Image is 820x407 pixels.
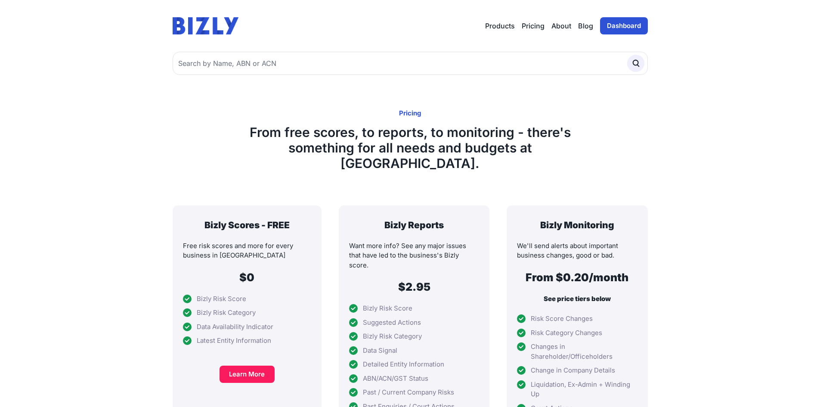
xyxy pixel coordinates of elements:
li: Bizly Risk Score [349,304,479,314]
li: Data Availability Indicator [183,322,312,332]
h3: Bizly Scores - FREE [183,219,312,231]
li: Bizly Risk Category [349,332,479,342]
h3: Bizly Reports [349,219,479,231]
h2: From $0.20/month [517,271,637,284]
li: Liquidation, Ex-Admin + Winding Up [517,380,637,399]
a: Learn More [220,366,275,383]
li: ABN/ACN/GST Status [349,374,479,384]
li: Bizly Risk Category [183,308,312,318]
li: Risk Score Changes [517,314,637,324]
li: Past / Current Company Risks [349,388,479,398]
li: Latest Entity Information [183,336,312,346]
h1: From free scores, to reports, to monitoring - there's something for all needs and budgets at [GEO... [217,124,603,171]
li: Risk Category Changes [517,328,637,338]
a: Pricing [522,21,545,31]
p: See price tiers below [517,294,637,304]
p: Want more info? See any major issues that have led to the business's Bizly score. [349,241,479,270]
button: Products [485,21,515,31]
p: We'll send alerts about important business changes, good or bad. [517,241,637,261]
li: Changes in Shareholder/Officeholders [517,342,637,361]
li: Detailed Entity Information [349,360,479,370]
a: Blog [578,21,593,31]
h2: $0 [183,271,312,284]
input: Search by Name, ABN or ACN [173,52,648,75]
a: About [551,21,571,31]
a: Dashboard [600,17,648,34]
h3: Bizly Monitoring [517,219,637,231]
h2: $2.95 [349,280,479,293]
li: Change in Company Details [517,366,637,376]
li: Suggested Actions [349,318,479,328]
li: Bizly Risk Score [183,294,312,304]
li: Data Signal [349,346,479,356]
p: Free risk scores and more for every business in [GEOGRAPHIC_DATA] [183,241,312,261]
